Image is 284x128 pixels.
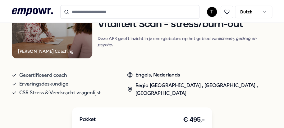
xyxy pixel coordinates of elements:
[183,115,204,125] h3: € 495,-
[60,5,199,19] input: Search for products, categories or subcategories
[97,35,272,48] p: Deze APK geeft inzicht in je energiebalans op het gebied van
[19,71,67,80] span: Gecertificeerd coach
[97,19,272,30] h1: Vitaliteit Scan - stress/burn-out
[18,48,74,55] div: [PERSON_NAME] Coaching
[127,71,272,79] div: Engels, Nederlands
[19,80,68,88] span: Ervaringsdeskundige
[80,116,96,124] h3: Pakket
[207,7,217,17] button: T
[19,88,101,97] span: CSR Stress & Veerkracht vragenlijst
[127,81,272,97] div: Regio [GEOGRAPHIC_DATA] , [GEOGRAPHIC_DATA] , [GEOGRAPHIC_DATA]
